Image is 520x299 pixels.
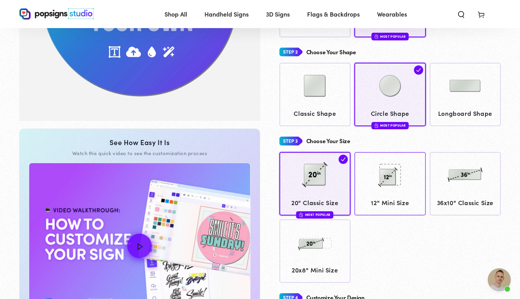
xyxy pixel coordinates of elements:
img: Longboard Shape [446,67,484,105]
img: Step 2 [279,45,302,59]
div: Most Popular [296,211,334,219]
a: 3D Signs [260,4,296,24]
summary: Search our site [451,5,471,22]
span: 36x10" Classic Size [433,197,497,208]
img: fire.svg [374,123,378,128]
a: Classic Shape Classic Shape [279,63,351,126]
img: check.svg [414,65,423,75]
span: Shop All [164,8,187,20]
a: Longboard Shape Longboard Shape [430,63,501,126]
span: 12" Mini Size [358,197,422,208]
a: Wearables [371,4,413,24]
img: Popsigns Studio [19,8,94,20]
a: Shop All [159,4,193,24]
img: 20 [296,155,334,194]
a: Flags & Backdrops [301,4,365,24]
a: Handheld Signs [199,4,254,24]
a: Open chat [488,268,511,291]
img: fire.svg [299,212,303,217]
div: Most Popular [371,122,409,129]
span: Longboard Shape [433,108,497,119]
img: 36x10 [446,155,484,194]
span: Circle Shape [358,108,422,119]
div: See How Easy It Is [29,138,251,147]
span: 3D Signs [266,8,290,20]
div: Watch this quick video to see the customization process [29,150,251,157]
h4: Choose Your Shape [306,49,356,55]
img: fire.svg [374,34,378,39]
span: Handheld Signs [204,8,249,20]
img: Circle Shape [371,67,409,105]
span: Wearables [377,8,407,20]
a: 20x8 20x8" Mini Size [279,219,351,283]
a: 20 20" Classic Size Most Popular [279,152,351,215]
img: 20x8 [296,223,334,262]
span: Classic Shape [283,108,347,119]
span: 20x8" Mini Size [283,264,347,276]
a: 36x10 36x10" Classic Size [430,152,501,215]
span: 20" Classic Size [283,197,347,208]
span: Flags & Backdrops [307,8,360,20]
img: 12 [371,155,409,194]
div: Most Popular [371,33,409,40]
a: Circle Shape Circle Shape Most Popular [354,63,426,126]
img: Step 3 [279,134,302,148]
img: Classic Shape [296,67,334,105]
a: 12 12" Mini Size [354,152,426,215]
img: check.svg [339,155,348,164]
h4: Choose Your Size [306,138,350,144]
